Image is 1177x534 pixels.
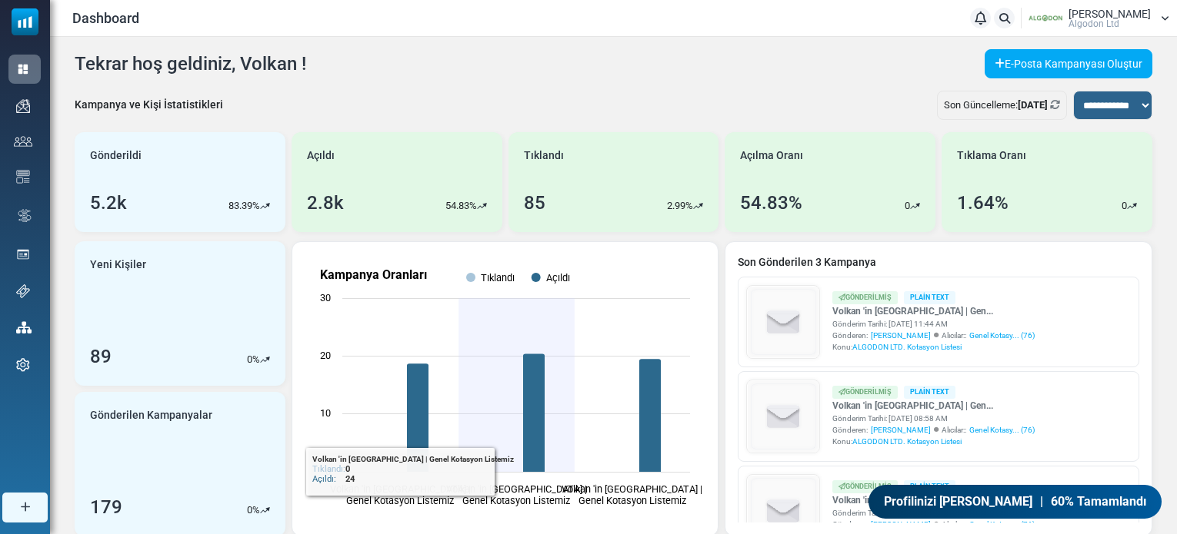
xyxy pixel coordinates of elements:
div: Konu: [832,436,1035,447]
div: 54.83% [740,189,802,217]
img: email-templates-icon.svg [16,170,30,184]
span: Gönderilen Kampanyalar [90,407,212,423]
a: Volkan 'in [GEOGRAPHIC_DATA] | Gen... [832,493,1035,507]
img: dashboard-icon-active.svg [16,62,30,76]
img: workflow.svg [16,207,33,224]
b: [DATE] [1018,99,1048,111]
text: Kampanya Oranları [320,267,427,282]
span: [PERSON_NAME] [1069,8,1151,19]
text: Tıklandı [481,272,515,284]
span: Profilinizi [PERSON_NAME] [882,493,1032,511]
img: empty-draft-icon2.svg [748,381,819,453]
div: Gönderilmiş [832,291,898,304]
div: Gönderim Tarihi: [DATE] 08:58 AM [832,413,1035,424]
div: Son Güncelleme: [937,91,1067,120]
div: Gönderim Tarihi: [DATE] 11:44 AM [832,318,1035,330]
span: ALGODON LTD. Kotasyon Listesi [852,343,962,351]
text: Volkan 'in [GEOGRAPHIC_DATA] | Genel Kotasyon Listemiz [562,483,702,506]
img: contacts-icon.svg [14,136,32,147]
text: 0 [325,466,331,477]
span: Tıklama Oranı [957,148,1026,164]
p: 0 [905,198,910,214]
a: Refresh Stats [1050,99,1060,111]
p: 83.39% [228,198,260,214]
div: Plain Text [904,480,955,493]
span: [PERSON_NAME] [871,519,931,530]
div: 5.2k [90,189,127,217]
svg: Kampanya Oranları [305,254,705,523]
img: support-icon.svg [16,284,30,298]
div: Plain Text [904,291,955,304]
text: Volkan 'in [GEOGRAPHIC_DATA] | Genel Kotasyon Listemiz [445,483,586,506]
h4: Tekrar hoş geldiniz, Volkan ! [75,53,306,75]
span: Algodon Ltd [1069,19,1119,28]
span: Gönderildi [90,148,142,164]
text: 10 [320,407,331,419]
div: Gönderen: Alıcılar:: [832,519,1035,530]
p: 2.99% [667,198,693,214]
span: [PERSON_NAME] [871,330,931,341]
div: Gönderen: Alıcılar:: [832,424,1035,436]
text: Volkan 'in [GEOGRAPHIC_DATA] | Genel Kotasyon Listemiz [330,483,471,506]
div: Plain Text [904,386,955,399]
div: 2.8k [307,189,344,217]
p: 0 [247,352,252,367]
a: Yeni Kişiler 89 0% [75,241,285,386]
img: mailsoftly_icon_blue_white.svg [12,8,38,35]
span: Dashboard [72,8,139,28]
a: User Logo [PERSON_NAME] Algodon Ltd [1026,7,1169,30]
span: Açılma Oranı [740,148,803,164]
a: Genel Kotasy... (76) [969,330,1035,341]
a: E-Posta Kampanyası Oluştur [985,49,1152,78]
span: Tıklandı [524,148,564,164]
span: 60% Tamamlandı [1052,493,1149,511]
a: Volkan 'in [GEOGRAPHIC_DATA] | Gen... [832,304,1035,318]
img: campaigns-icon.png [16,99,30,113]
p: 54.83% [445,198,477,214]
img: User Logo [1026,7,1065,30]
div: Gönderen: Alıcılar:: [832,330,1035,341]
span: [PERSON_NAME] [871,424,931,436]
text: 20 [320,350,331,361]
a: Volkan 'in [GEOGRAPHIC_DATA] | Gen... [832,399,1035,413]
span: Açıldı [307,148,335,164]
div: 179 [90,493,122,521]
div: Gönderilmiş [832,480,898,493]
div: 89 [90,343,112,370]
div: Kampanya ve Kişi İstatistikleri [75,97,223,113]
a: Genel Kotasy... (76) [969,424,1035,436]
img: settings-icon.svg [16,358,30,372]
span: Yeni Kişiler [90,257,146,273]
span: | [1040,493,1043,511]
img: landing_pages.svg [16,247,30,261]
div: Gönderim Tarihi: [PERSON_NAME][DATE] 09:34 AM [832,507,1035,519]
div: 1.64% [957,189,1009,217]
a: Profilinizi [PERSON_NAME] | 60% Tamamlandı [867,485,1164,519]
text: Açıldı [545,272,569,284]
p: 0 [247,502,252,518]
div: Konu: [832,341,1035,353]
text: 30 [320,292,331,303]
span: ALGODON LTD. Kotasyon Listesi [852,437,962,446]
p: 0 [1122,198,1127,214]
div: 85 [524,189,545,217]
img: empty-draft-icon2.svg [748,287,819,358]
div: % [247,502,270,518]
a: Son Gönderilen 3 Kampanya [738,254,1139,270]
div: % [247,352,270,367]
div: Gönderilmiş [832,386,898,399]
